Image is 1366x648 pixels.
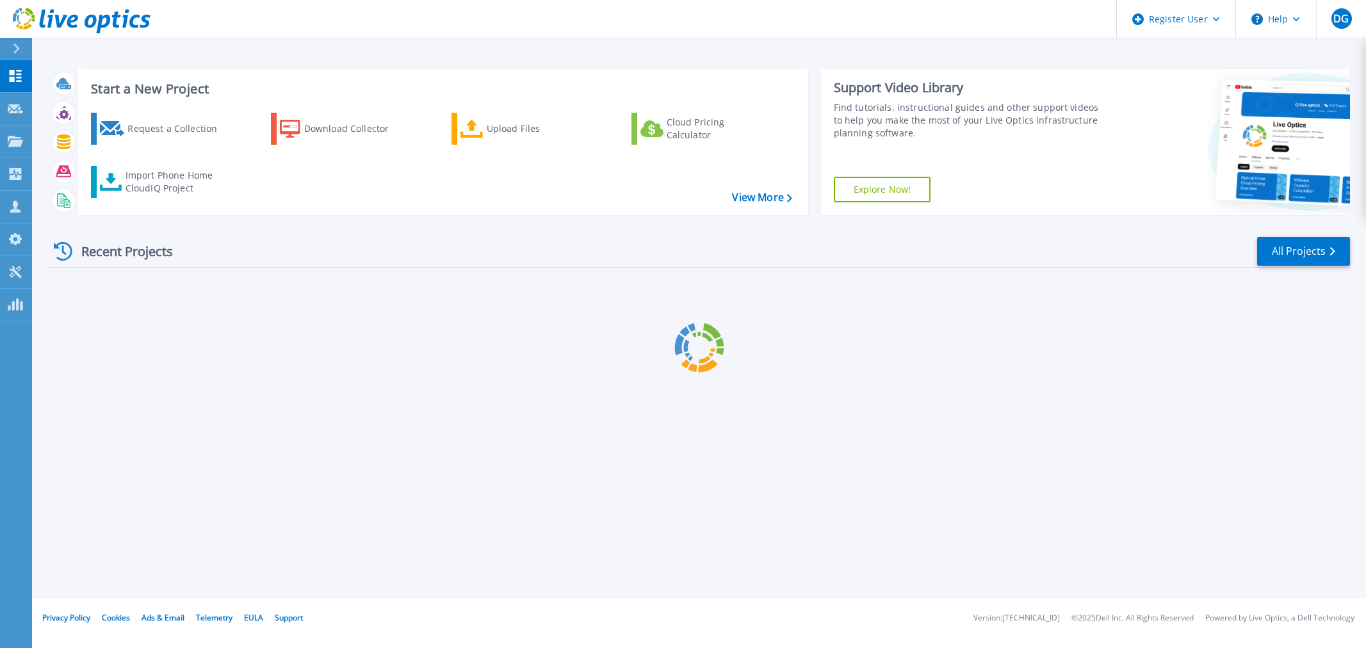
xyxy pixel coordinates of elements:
[244,612,263,623] a: EULA
[451,113,594,145] a: Upload Files
[271,113,414,145] a: Download Collector
[126,169,225,195] div: Import Phone Home CloudIQ Project
[732,191,792,204] a: View More
[834,79,1105,96] div: Support Video Library
[1257,237,1350,266] a: All Projects
[91,82,792,96] h3: Start a New Project
[631,113,774,145] a: Cloud Pricing Calculator
[973,614,1060,622] li: Version: [TECHNICAL_ID]
[834,101,1105,140] div: Find tutorials, instructional guides and other support videos to help you make the most of your L...
[127,116,230,142] div: Request a Collection
[42,612,90,623] a: Privacy Policy
[142,612,184,623] a: Ads & Email
[102,612,130,623] a: Cookies
[1071,614,1194,622] li: © 2025 Dell Inc. All Rights Reserved
[49,236,190,267] div: Recent Projects
[834,177,931,202] a: Explore Now!
[667,116,769,142] div: Cloud Pricing Calculator
[304,116,407,142] div: Download Collector
[275,612,303,623] a: Support
[91,113,234,145] a: Request a Collection
[1205,614,1354,622] li: Powered by Live Optics, a Dell Technology
[1333,13,1349,24] span: DG
[196,612,232,623] a: Telemetry
[487,116,589,142] div: Upload Files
